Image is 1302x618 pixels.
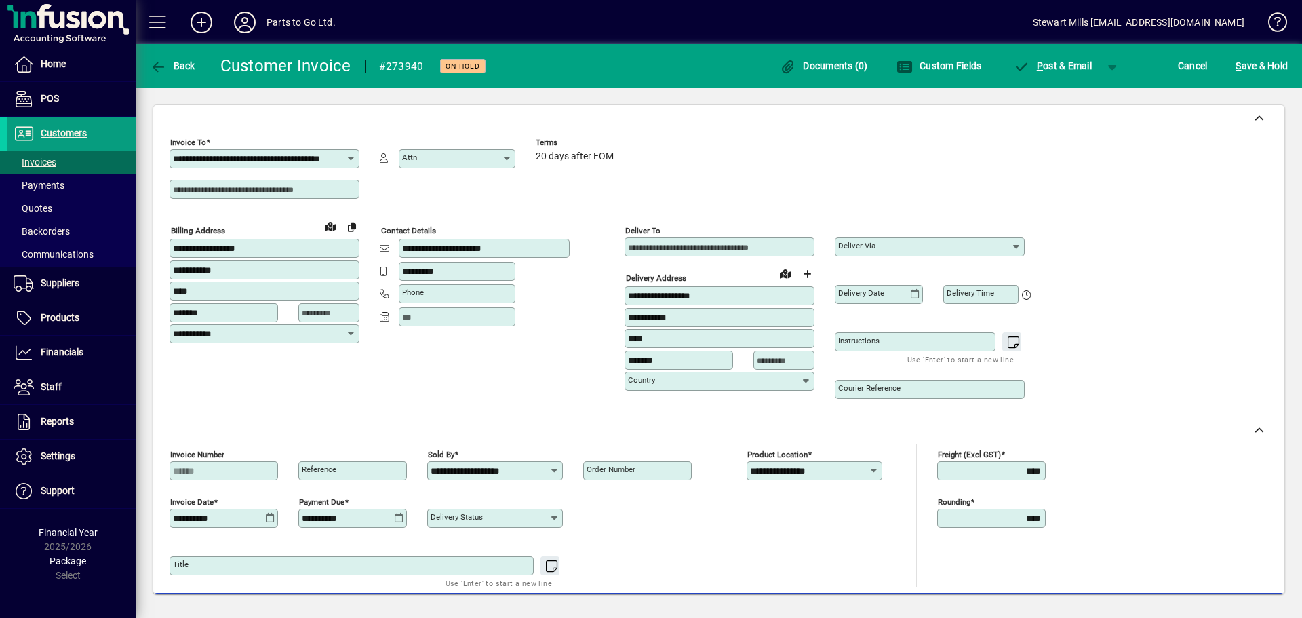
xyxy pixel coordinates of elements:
div: Stewart Mills [EMAIL_ADDRESS][DOMAIN_NAME] [1033,12,1244,33]
a: POS [7,82,136,116]
mat-label: Deliver via [838,241,875,250]
span: P [1037,60,1043,71]
button: Profile [223,10,267,35]
a: Support [7,474,136,508]
span: 20 days after EOM [536,151,614,162]
button: Cancel [1175,54,1211,78]
mat-label: Country [628,375,655,385]
a: Payments [7,174,136,197]
button: Add [180,10,223,35]
mat-label: Courier Reference [838,383,901,393]
span: Terms [536,138,617,147]
button: Choose address [796,263,818,285]
a: Suppliers [7,267,136,301]
mat-label: Reference [302,465,336,474]
a: Home [7,47,136,81]
span: Documents (0) [780,60,868,71]
mat-label: Freight (excl GST) [938,450,1001,459]
mat-label: Payment due [299,497,344,507]
mat-label: Delivery time [947,288,994,298]
mat-label: Invoice To [170,138,206,147]
mat-label: Instructions [838,336,880,345]
a: Invoices [7,151,136,174]
mat-hint: Use 'Enter' to start a new line [907,351,1014,367]
span: Support [41,485,75,496]
button: Save & Hold [1232,54,1291,78]
a: Backorders [7,220,136,243]
span: Staff [41,381,62,392]
span: Invoices [14,157,56,168]
span: On hold [446,62,480,71]
span: Payments [14,180,64,191]
button: Custom Fields [893,54,985,78]
button: Documents (0) [776,54,871,78]
span: Reports [41,416,74,427]
div: Parts to Go Ltd. [267,12,336,33]
span: S [1236,60,1241,71]
mat-label: Phone [402,288,424,297]
button: Post & Email [1006,54,1099,78]
a: Settings [7,440,136,474]
div: Customer Invoice [220,55,351,77]
a: Knowledge Base [1258,3,1285,47]
app-page-header-button: Back [136,54,210,78]
mat-label: Attn [402,153,417,162]
a: Quotes [7,197,136,220]
a: Staff [7,370,136,404]
a: Communications [7,243,136,266]
span: Financials [41,347,83,358]
a: Reports [7,405,136,439]
span: Financial Year [39,527,98,538]
button: Back [146,54,199,78]
span: ave & Hold [1236,55,1288,77]
span: Settings [41,450,75,461]
mat-label: Order number [587,465,635,474]
span: Suppliers [41,277,79,288]
span: Products [41,312,79,323]
span: Home [41,58,66,69]
mat-label: Invoice date [170,497,214,507]
mat-label: Deliver To [625,226,660,235]
mat-label: Sold by [428,450,454,459]
span: Package [50,556,86,566]
mat-label: Delivery status [431,512,483,522]
div: #273940 [379,56,424,77]
span: Custom Fields [896,60,982,71]
span: POS [41,93,59,104]
button: Copy to Delivery address [341,216,363,237]
a: Products [7,301,136,335]
mat-label: Invoice number [170,450,224,459]
span: Communications [14,249,94,260]
mat-label: Title [173,560,189,569]
a: View on map [774,263,796,284]
span: Backorders [14,226,70,237]
a: Financials [7,336,136,370]
span: Customers [41,128,87,138]
span: Back [150,60,195,71]
span: Cancel [1178,55,1208,77]
span: ost & Email [1013,60,1092,71]
mat-label: Product location [747,450,808,459]
mat-hint: Use 'Enter' to start a new line [446,575,552,591]
span: Quotes [14,203,52,214]
mat-label: Delivery date [838,288,884,298]
a: View on map [319,215,341,237]
mat-label: Rounding [938,497,970,507]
